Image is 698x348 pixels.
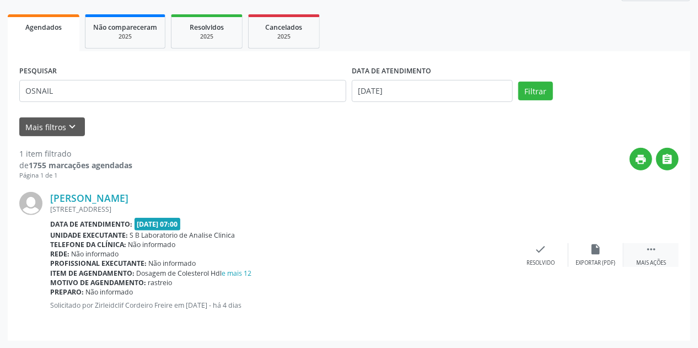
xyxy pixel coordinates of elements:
[19,148,132,159] div: 1 item filtrado
[50,301,513,310] p: Solicitado por Zirleidclif Cordeiro Freire em [DATE] - há 4 dias
[25,23,62,32] span: Agendados
[19,63,57,80] label: PESQUISAR
[179,33,234,41] div: 2025
[19,192,42,215] img: img
[67,121,79,133] i: keyboard_arrow_down
[19,171,132,180] div: Página 1 de 1
[50,269,135,278] b: Item de agendamento:
[190,23,224,32] span: Resolvidos
[93,33,157,41] div: 2025
[149,259,196,268] span: Não informado
[635,153,647,165] i: print
[662,153,674,165] i: 
[135,218,181,231] span: [DATE] 07:00
[222,269,252,278] a: e mais 12
[50,278,146,287] b: Motivo de agendamento:
[256,33,312,41] div: 2025
[148,278,173,287] span: rastreio
[50,259,147,268] b: Profissional executante:
[19,159,132,171] div: de
[50,219,132,229] b: Data de atendimento:
[72,249,119,259] span: Não informado
[50,231,128,240] b: Unidade executante:
[630,148,652,170] button: print
[50,240,126,249] b: Telefone da clínica:
[86,287,133,297] span: Não informado
[19,117,85,137] button: Mais filtroskeyboard_arrow_down
[19,80,346,102] input: Nome, CNS
[352,80,513,102] input: Selecione um intervalo
[50,192,128,204] a: [PERSON_NAME]
[576,259,616,267] div: Exportar (PDF)
[130,231,235,240] span: S B Laboratorio de Analise Clinica
[590,243,602,255] i: insert_drive_file
[50,287,84,297] b: Preparo:
[50,205,513,214] div: [STREET_ADDRESS]
[137,269,252,278] span: Dosagem de Colesterol Hdl
[50,249,69,259] b: Rede:
[535,243,547,255] i: check
[29,160,132,170] strong: 1755 marcações agendadas
[656,148,679,170] button: 
[636,259,666,267] div: Mais ações
[266,23,303,32] span: Cancelados
[527,259,555,267] div: Resolvido
[93,23,157,32] span: Não compareceram
[352,63,431,80] label: DATA DE ATENDIMENTO
[518,82,553,100] button: Filtrar
[128,240,176,249] span: Não informado
[645,243,657,255] i: 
